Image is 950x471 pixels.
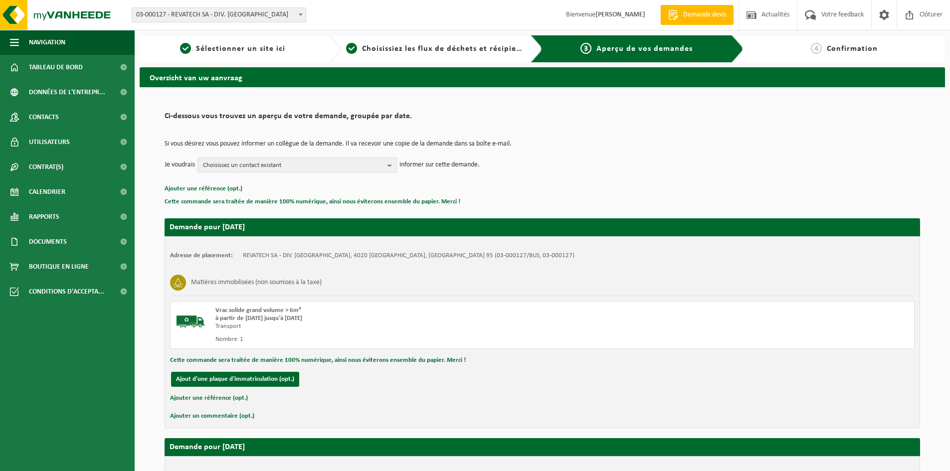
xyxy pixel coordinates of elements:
[132,7,306,22] span: 03-000127 - REVATECH SA - DIV. MONSIN - JUPILLE-SUR-MEUSE
[243,252,574,260] td: REVATECH SA - DIV. [GEOGRAPHIC_DATA], 4020 [GEOGRAPHIC_DATA], [GEOGRAPHIC_DATA] 95 (03-000127/BUS...
[399,157,480,172] p: informer sur cette demande.
[29,179,65,204] span: Calendrier
[165,182,242,195] button: Ajouter une référence (opt.)
[827,45,878,53] span: Confirmation
[596,45,693,53] span: Aperçu de vos demandes
[170,223,245,231] strong: Demande pour [DATE]
[362,45,528,53] span: Choisissiez les flux de déchets et récipients
[165,157,195,172] p: Je voudrais
[29,80,105,105] span: Données de l'entrepr...
[29,155,63,179] span: Contrat(s)
[29,229,67,254] span: Documents
[29,130,70,155] span: Utilisateurs
[170,252,233,259] strong: Adresse de placement:
[215,335,582,343] div: Nombre: 1
[171,372,299,387] button: Ajout d'une plaque d'immatriculation (opt.)
[203,158,383,173] span: Choisissez un contact existant
[197,157,397,172] button: Choisissez un contact existant
[170,410,254,423] button: Ajouter un commentaire (opt.)
[29,204,59,229] span: Rapports
[215,315,302,321] strong: à partir de [DATE] jusqu'à [DATE]
[29,279,104,304] span: Conditions d'accepta...
[29,105,59,130] span: Contacts
[29,55,83,80] span: Tableau de bord
[660,5,734,25] a: Demande devis
[346,43,357,54] span: 2
[165,141,920,148] p: Si vous désirez vous pouvez informer un collègue de la demande. Il va recevoir une copie de la de...
[580,43,591,54] span: 3
[215,322,582,330] div: Transport
[681,10,729,20] span: Demande devis
[29,30,65,55] span: Navigation
[29,254,89,279] span: Boutique en ligne
[132,8,306,22] span: 03-000127 - REVATECH SA - DIV. MONSIN - JUPILLE-SUR-MEUSE
[140,67,945,87] h2: Overzicht van uw aanvraag
[176,307,205,336] img: BL-SO-LV.png
[170,354,466,367] button: Cette commande sera traitée de manière 100% numérique, ainsi nous éviterons ensemble du papier. M...
[180,43,191,54] span: 1
[165,195,460,208] button: Cette commande sera traitée de manière 100% numérique, ainsi nous éviterons ensemble du papier. M...
[191,275,322,291] h3: Matières immobilisées (non soumises à la taxe)
[346,43,523,55] a: 2Choisissiez les flux de déchets et récipients
[811,43,822,54] span: 4
[215,307,301,314] span: Vrac solide grand volume > 6m³
[196,45,285,53] span: Sélectionner un site ici
[170,443,245,451] strong: Demande pour [DATE]
[170,392,248,405] button: Ajouter une référence (opt.)
[595,11,645,18] strong: [PERSON_NAME]
[165,112,920,126] h2: Ci-dessous vous trouvez un aperçu de votre demande, groupée par date.
[145,43,321,55] a: 1Sélectionner un site ici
